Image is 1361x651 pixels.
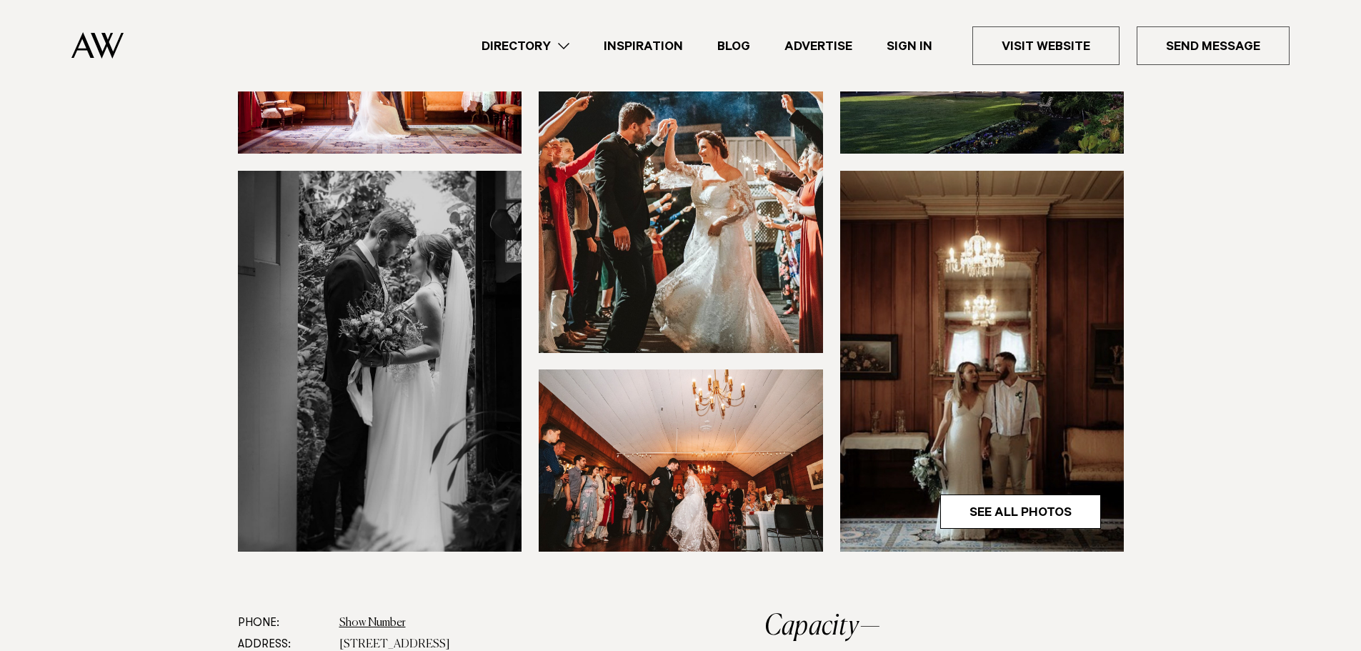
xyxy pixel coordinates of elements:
a: Blog [700,36,767,56]
a: Show Number [339,617,406,629]
a: Send Message [1137,26,1290,65]
a: Advertise [767,36,869,56]
a: Sign In [869,36,949,56]
dt: Phone: [238,612,328,634]
h2: Capacity [764,612,1124,641]
a: Directory [464,36,587,56]
a: Inspiration [587,36,700,56]
img: First dance Highwic Auckland [539,369,823,552]
a: Visit Website [972,26,1120,65]
img: Auckland Weddings Logo [71,32,124,59]
a: See All Photos [940,495,1101,529]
